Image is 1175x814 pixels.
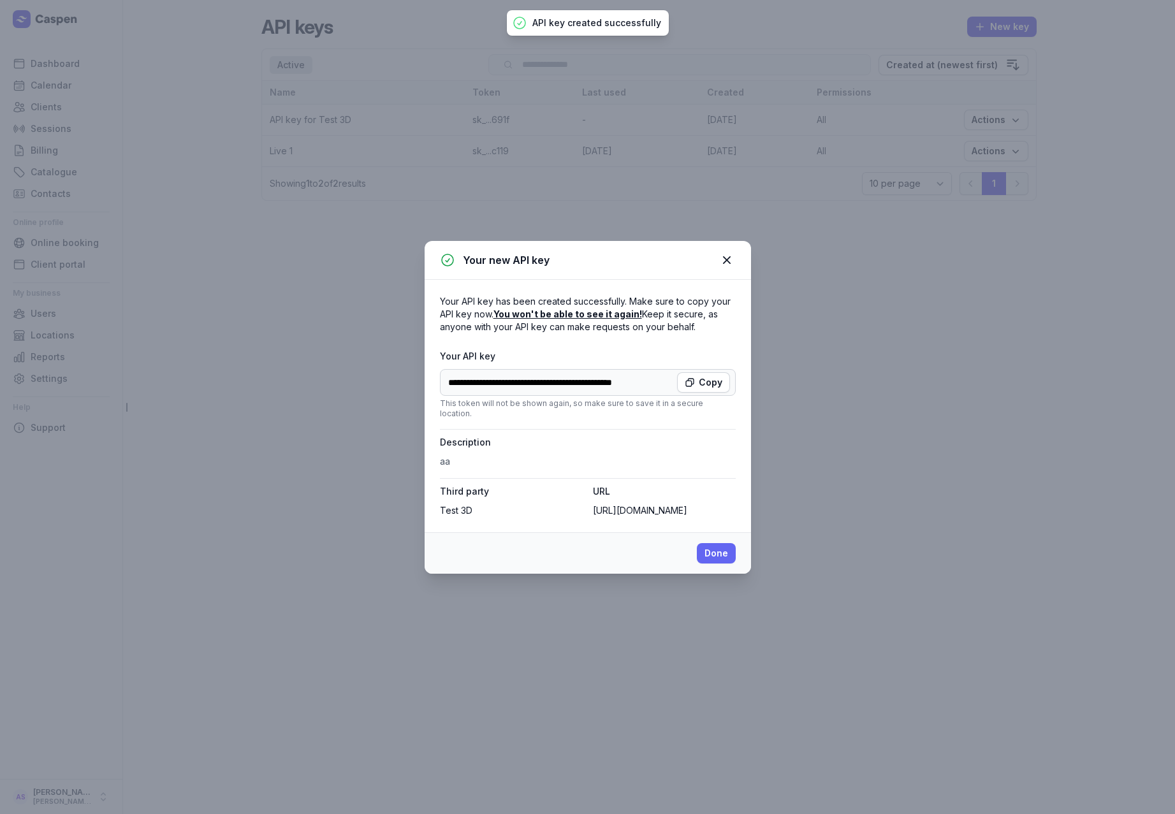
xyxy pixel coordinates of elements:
div: Description [440,435,736,450]
span: Done [704,546,728,561]
div: This token will not be shown again, so make sure to save it in a secure location. [440,398,736,419]
div: Your API key [440,349,736,364]
button: Copy [677,372,730,393]
u: You won't be able to see it again! [493,309,642,319]
div: URL [593,484,736,499]
div: Third party [440,484,583,499]
div: [URL][DOMAIN_NAME] [593,504,736,517]
button: Done [697,543,736,563]
div: Your new API key [440,252,718,268]
span: Copy [685,375,722,390]
div: Test 3D [440,504,583,517]
div: Your API key has been created successfully. Make sure to copy your API key now. Keep it secure, a... [440,295,736,333]
div: aa [440,455,736,468]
